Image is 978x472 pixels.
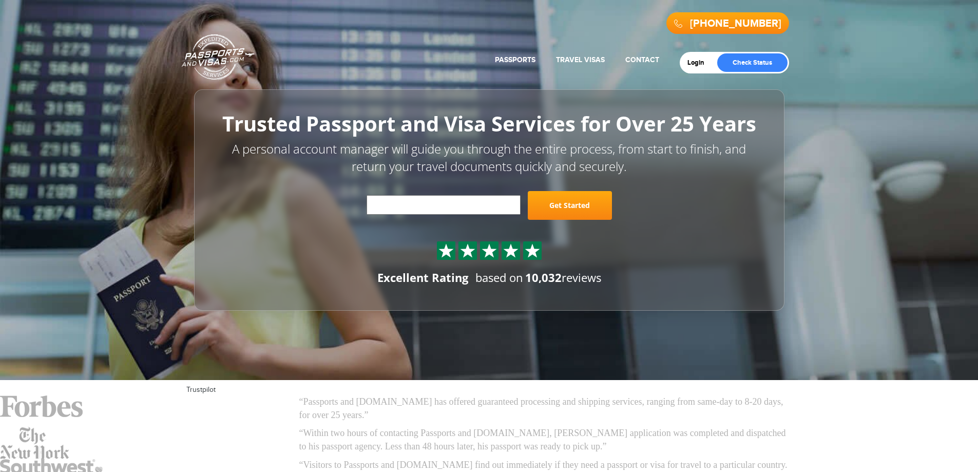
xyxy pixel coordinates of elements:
a: Get Started [528,191,612,220]
a: Contact [625,55,659,64]
span: based on [475,270,523,285]
div: Excellent Rating [377,270,468,286]
h1: Trusted Passport and Visa Services for Over 25 Years [217,112,761,135]
a: Login [687,59,712,67]
img: Sprite St [438,243,454,258]
img: Sprite St [525,243,540,258]
a: Passports & [DOMAIN_NAME] [182,34,255,80]
img: Sprite St [503,243,519,258]
p: “Passports and [DOMAIN_NAME] has offered guaranteed processing and shipping services, ranging fro... [299,395,792,422]
img: Sprite St [460,243,475,258]
a: Travel Visas [556,55,605,64]
a: Passports [495,55,535,64]
a: [PHONE_NUMBER] [690,17,781,30]
p: “Within two hours of contacting Passports and [DOMAIN_NAME], [PERSON_NAME] application was comple... [299,427,792,453]
strong: 10,032 [525,270,562,285]
a: Trustpilot [186,386,216,394]
p: A personal account manager will guide you through the entire process, from start to finish, and r... [217,140,761,176]
span: reviews [525,270,601,285]
img: Sprite St [482,243,497,258]
a: Check Status [717,53,788,72]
